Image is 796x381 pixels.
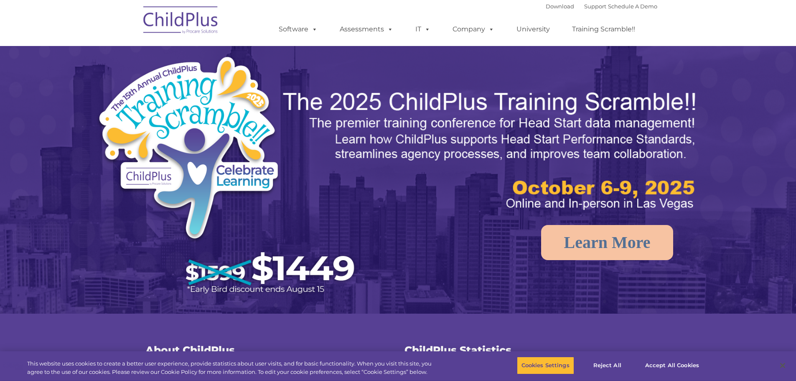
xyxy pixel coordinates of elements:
[145,344,235,356] span: About ChildPlus
[508,21,558,38] a: University
[407,21,439,38] a: IT
[270,21,326,38] a: Software
[546,3,574,10] a: Download
[564,21,643,38] a: Training Scramble!!
[641,357,704,374] button: Accept All Cookies
[581,357,633,374] button: Reject All
[608,3,657,10] a: Schedule A Demo
[444,21,503,38] a: Company
[331,21,402,38] a: Assessments
[139,0,223,42] img: ChildPlus by Procare Solutions
[541,225,674,260] a: Learn More
[27,360,438,376] div: This website uses cookies to create a better user experience, provide statistics about user visit...
[404,344,511,356] span: ChildPlus Statistics
[517,357,574,374] button: Cookies Settings
[546,3,657,10] font: |
[584,3,606,10] a: Support
[773,356,792,375] button: Close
